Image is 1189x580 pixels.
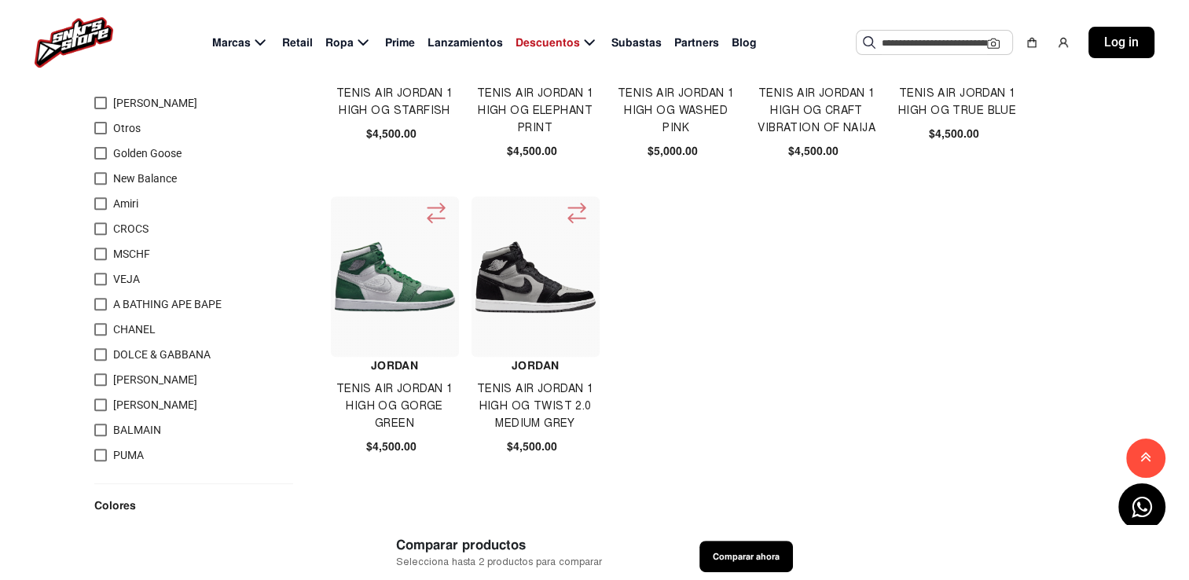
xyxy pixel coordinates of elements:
img: Cámara [987,37,1000,50]
img: Tenis Air Jordan 1 High Og Twist 2.0 Medium Grey [475,241,596,313]
span: [PERSON_NAME] [113,373,197,386]
img: user [1057,36,1070,49]
span: $4,500.00 [788,143,839,160]
span: CROCS [113,222,149,235]
span: [PERSON_NAME] [113,97,197,109]
img: Tenis Air Jordan 1 High Og Gorge Green [335,216,456,337]
span: VEJA [113,273,140,285]
span: CHANEL [113,323,156,336]
span: $5,000.00 [648,143,698,160]
span: $4,500.00 [507,143,557,160]
img: logo [35,17,113,68]
span: Prime [385,35,415,51]
span: $4,500.00 [507,439,557,455]
span: Otros [113,122,141,134]
span: Partners [674,35,719,51]
span: MSCHF [113,248,150,260]
span: Ropa [325,35,354,51]
span: Subastas [611,35,662,51]
span: Marcas [212,35,251,51]
button: Comparar ahora [699,541,793,572]
h4: Jordan [472,357,600,374]
img: Buscar [863,36,875,49]
h4: Tenis Air Jordan 1 High Og Elephant Print [472,85,600,137]
span: Descuentos [516,35,580,51]
span: DOLCE & GABBANA [113,348,211,361]
span: $4,500.00 [929,126,979,142]
span: Selecciona hasta 2 productos para comparar [396,555,602,570]
span: Amiri [113,197,138,210]
span: $4,500.00 [366,126,417,142]
span: [PERSON_NAME] [113,398,197,411]
h4: Tenis Air Jordan 1 High Og True Blue [894,85,1022,119]
h4: Tenis Air Jordan 1 High Og Craft Vibration Of Naija [753,85,881,137]
span: Log in [1104,33,1139,52]
span: New Balance [113,172,177,185]
h4: Jordan [331,357,459,374]
span: $4,500.00 [366,439,417,455]
span: Retail [282,35,313,51]
span: PUMA [113,449,144,461]
h4: Tenis Air Jordan 1 High Og Twist 2.0 Medium Grey [472,380,600,432]
span: Blog [732,35,757,51]
p: Colores [94,497,293,514]
span: Golden Goose [113,147,182,160]
span: BALMAIN [113,424,161,436]
span: Lanzamientos [428,35,503,51]
h4: Tenis Air Jordan 1 High Og Starfish [331,85,459,119]
h4: Tenis Air Jordan 1 High Og Gorge Green [331,380,459,432]
span: Comparar productos [396,535,602,555]
h4: Tenis Air Jordan 1 High Og Washed Pink [612,85,740,137]
img: shopping [1026,36,1038,49]
span: A BATHING APE BAPE [113,298,222,310]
